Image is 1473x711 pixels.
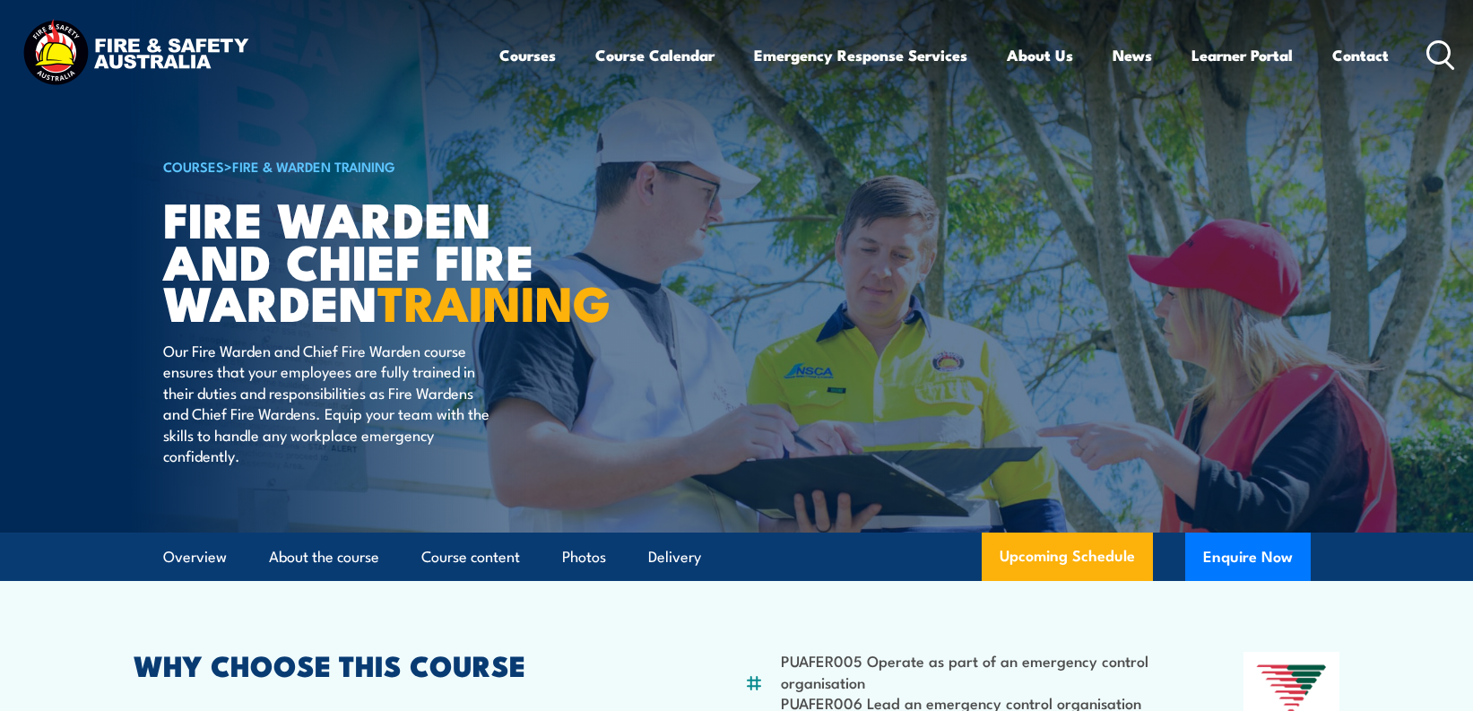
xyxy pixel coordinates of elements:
h1: Fire Warden and Chief Fire Warden [163,197,606,323]
a: Photos [562,533,606,581]
a: News [1113,31,1152,79]
a: Courses [499,31,556,79]
a: Fire & Warden Training [232,156,395,176]
h6: > [163,155,606,177]
a: Learner Portal [1191,31,1293,79]
p: Our Fire Warden and Chief Fire Warden course ensures that your employees are fully trained in the... [163,340,490,465]
button: Enquire Now [1185,533,1311,581]
a: Course Calendar [595,31,715,79]
a: Course content [421,533,520,581]
a: Overview [163,533,227,581]
h2: WHY CHOOSE THIS COURSE [134,652,657,677]
a: About Us [1007,31,1073,79]
a: Contact [1332,31,1389,79]
a: Upcoming Schedule [982,533,1153,581]
li: PUAFER005 Operate as part of an emergency control organisation [781,650,1157,692]
strong: TRAINING [377,264,611,338]
a: About the course [269,533,379,581]
a: COURSES [163,156,224,176]
a: Emergency Response Services [754,31,967,79]
a: Delivery [648,533,701,581]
